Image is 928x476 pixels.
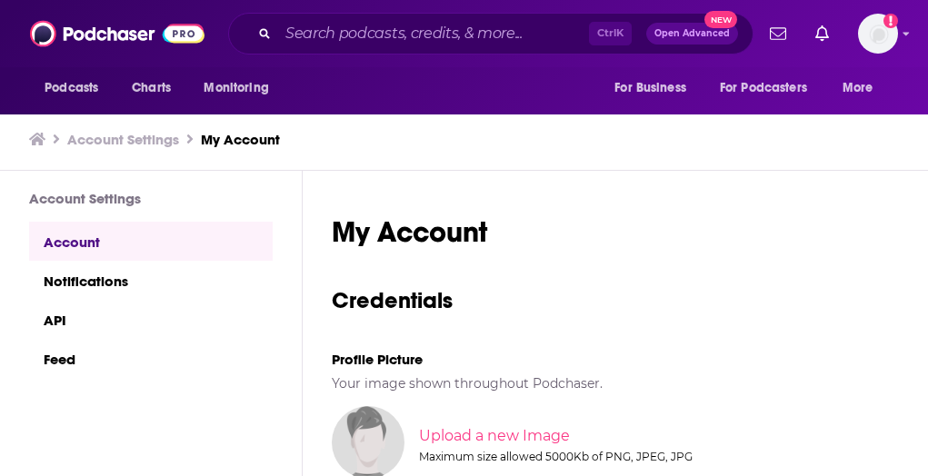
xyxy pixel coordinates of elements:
img: Podchaser - Follow, Share and Rate Podcasts [30,16,205,51]
span: More [843,75,873,101]
span: Ctrl K [589,22,632,45]
button: open menu [602,71,709,105]
h1: My Account [332,214,902,250]
h5: Your image shown throughout Podchaser. [332,375,902,392]
div: Maximum size allowed 5000Kb of PNG, JPEG, JPG [419,450,898,463]
a: Feed [29,339,273,378]
svg: Add a profile image [883,14,898,28]
button: Show profile menu [858,14,898,54]
a: Show notifications dropdown [763,18,793,49]
span: For Business [614,75,686,101]
span: For Podcasters [720,75,807,101]
span: Charts [132,75,171,101]
span: Open Advanced [654,29,730,38]
img: User Profile [858,14,898,54]
button: open menu [830,71,896,105]
button: Open AdvancedNew [646,23,738,45]
span: New [704,11,737,28]
button: open menu [708,71,833,105]
a: Notifications [29,261,273,300]
div: Search podcasts, credits, & more... [228,13,753,55]
a: My Account [201,131,280,148]
input: Search podcasts, credits, & more... [278,19,589,48]
h3: Account Settings [29,190,273,207]
span: Podcasts [45,75,98,101]
h5: Profile Picture [332,351,902,368]
a: Show notifications dropdown [808,18,836,49]
button: open menu [32,71,122,105]
h3: Credentials [332,286,902,314]
span: Logged in as aweed [858,14,898,54]
span: Monitoring [204,75,268,101]
a: Charts [120,71,182,105]
a: API [29,300,273,339]
button: open menu [191,71,292,105]
a: Account Settings [67,131,179,148]
a: Account [29,222,273,261]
